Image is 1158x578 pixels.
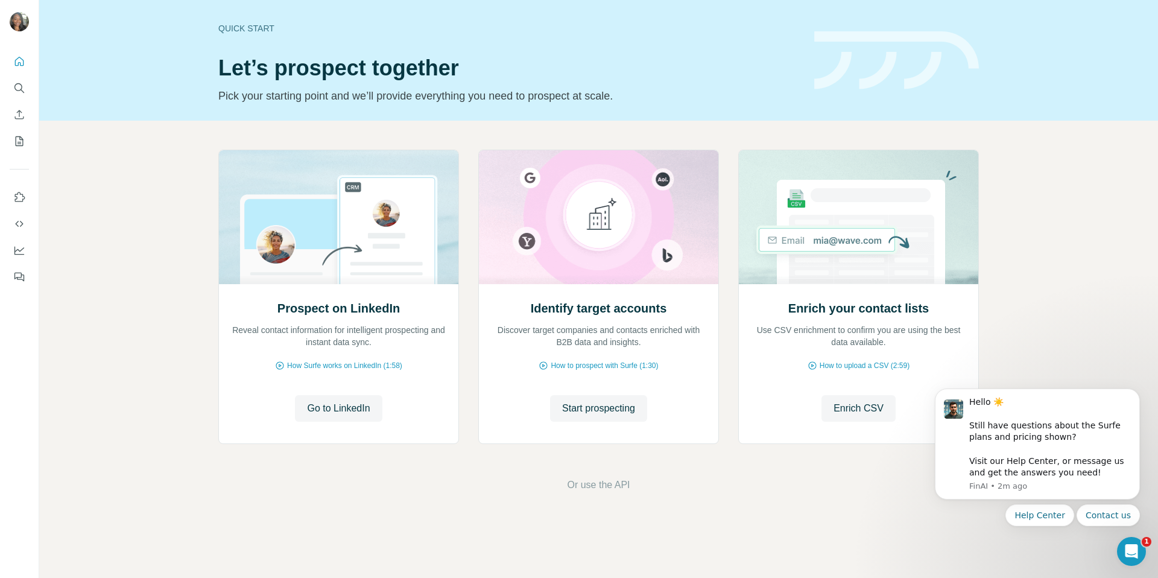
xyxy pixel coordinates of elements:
[834,401,884,416] span: Enrich CSV
[218,150,459,284] img: Prospect on LinkedIn
[531,300,667,317] h2: Identify target accounts
[478,150,719,284] img: Identify target accounts
[287,360,402,371] span: How Surfe works on LinkedIn (1:58)
[821,395,896,422] button: Enrich CSV
[10,130,29,152] button: My lists
[218,87,800,104] p: Pick your starting point and we’ll provide everything you need to prospect at scale.
[788,300,929,317] h2: Enrich your contact lists
[10,12,29,31] img: Avatar
[10,240,29,261] button: Dashboard
[751,324,966,348] p: Use CSV enrichment to confirm you are using the best data available.
[307,401,370,416] span: Go to LinkedIn
[10,213,29,235] button: Use Surfe API
[295,395,382,422] button: Go to LinkedIn
[277,300,400,317] h2: Prospect on LinkedIn
[10,51,29,72] button: Quick start
[218,56,800,80] h1: Let’s prospect together
[917,349,1158,545] iframe: Intercom notifications message
[550,395,647,422] button: Start prospecting
[562,401,635,416] span: Start prospecting
[10,104,29,125] button: Enrich CSV
[231,324,446,348] p: Reveal contact information for intelligent prospecting and instant data sync.
[814,31,979,90] img: banner
[567,478,630,492] button: Or use the API
[10,77,29,99] button: Search
[820,360,910,371] span: How to upload a CSV (2:59)
[491,324,706,348] p: Discover target companies and contacts enriched with B2B data and insights.
[738,150,979,284] img: Enrich your contact lists
[1142,537,1151,547] span: 1
[10,266,29,288] button: Feedback
[10,186,29,208] button: Use Surfe on LinkedIn
[551,360,658,371] span: How to prospect with Surfe (1:30)
[1117,537,1146,566] iframe: Intercom live chat
[218,22,800,34] div: Quick start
